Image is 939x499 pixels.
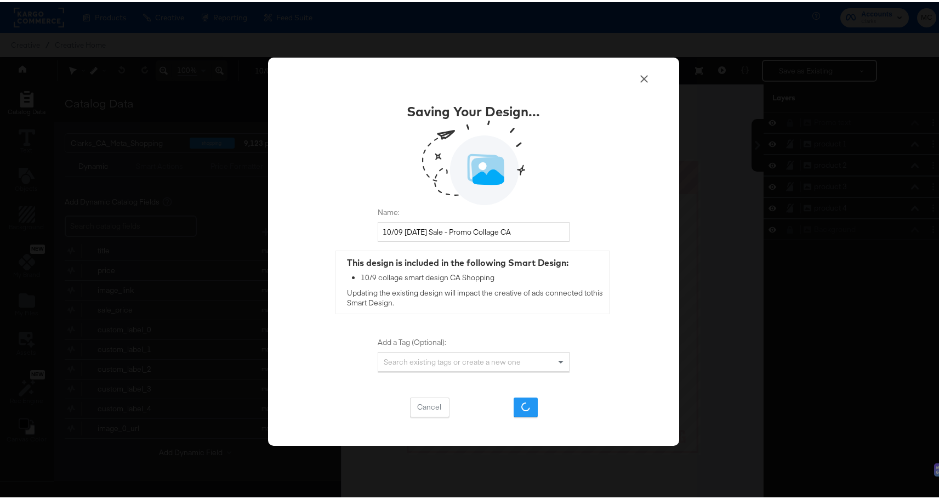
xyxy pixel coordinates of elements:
button: Cancel [410,395,449,415]
label: Add a Tag (Optional): [378,335,570,345]
div: Saving Your Design... [407,100,540,118]
div: This design is included in the following Smart Design: [347,254,604,267]
div: Search existing tags or create a new one [378,350,569,369]
div: Updating the existing design will impact the creative of ads connected to this Smart Design . [336,249,609,311]
label: Name: [378,205,570,216]
div: 10/9 collage smart design CA Shopping [361,271,604,281]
